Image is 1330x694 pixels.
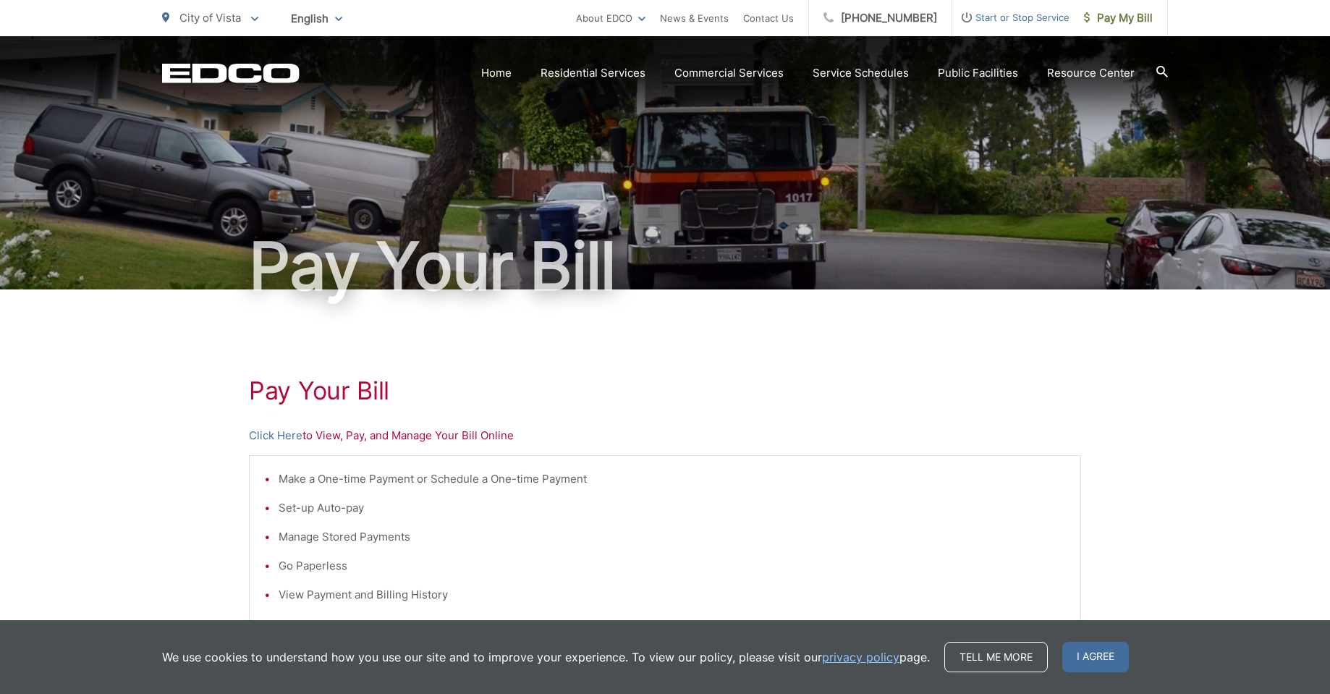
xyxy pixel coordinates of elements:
[660,9,729,27] a: News & Events
[279,586,1066,604] li: View Payment and Billing History
[162,648,930,666] p: We use cookies to understand how you use our site and to improve your experience. To view our pol...
[162,230,1168,302] h1: Pay Your Bill
[249,376,1081,405] h1: Pay Your Bill
[1047,64,1135,82] a: Resource Center
[1084,9,1153,27] span: Pay My Bill
[279,528,1066,546] li: Manage Stored Payments
[813,64,909,82] a: Service Schedules
[249,427,1081,444] p: to View, Pay, and Manage Your Bill Online
[674,64,784,82] a: Commercial Services
[179,11,241,25] span: City of Vista
[944,642,1048,672] a: Tell me more
[162,63,300,83] a: EDCD logo. Return to the homepage.
[279,557,1066,575] li: Go Paperless
[481,64,512,82] a: Home
[279,499,1066,517] li: Set-up Auto-pay
[280,6,353,31] span: English
[743,9,794,27] a: Contact Us
[822,648,899,666] a: privacy policy
[541,64,645,82] a: Residential Services
[1062,642,1129,672] span: I agree
[279,470,1066,488] li: Make a One-time Payment or Schedule a One-time Payment
[938,64,1018,82] a: Public Facilities
[249,427,302,444] a: Click Here
[576,9,645,27] a: About EDCO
